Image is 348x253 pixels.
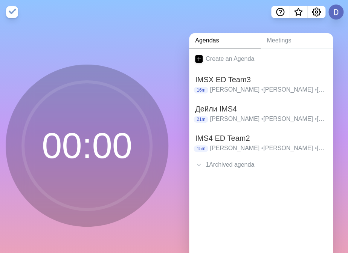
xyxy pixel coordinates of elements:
a: Create an Agenda [189,48,333,69]
button: Help [271,6,289,18]
p: 15m [194,145,208,152]
span: • [314,116,317,122]
h2: IMSX ED Team3 [195,74,327,85]
img: timeblocks logo [6,6,18,18]
p: 21m [194,116,208,123]
span: • [314,145,317,151]
span: • [261,86,263,93]
button: Settings [307,6,325,18]
span: • [261,116,263,122]
p: [PERSON_NAME] [PERSON_NAME] [PERSON_NAME] [PERSON_NAME] [PERSON_NAME] [PERSON_NAME] [PERSON_NAME]... [210,114,327,123]
p: [PERSON_NAME] [PERSON_NAME] [PERSON_NAME] [PERSON_NAME] [PERSON_NAME] [PERSON_NAME] Вопросы [210,85,327,94]
h2: Дейли IMS4 [195,103,327,114]
p: [PERSON_NAME] [PERSON_NAME] [PERSON_NAME] [PERSON_NAME] [PERSON_NAME] Вопросы [210,144,327,153]
h2: IMS4 ED Team2 [195,133,327,144]
div: 1 Archived agenda [189,157,333,172]
a: Agendas [189,33,261,48]
span: • [261,145,263,151]
span: • [314,86,317,93]
a: Meetings [261,33,333,48]
button: What’s new [289,6,307,18]
p: 16m [194,87,208,93]
div: . [189,172,333,187]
